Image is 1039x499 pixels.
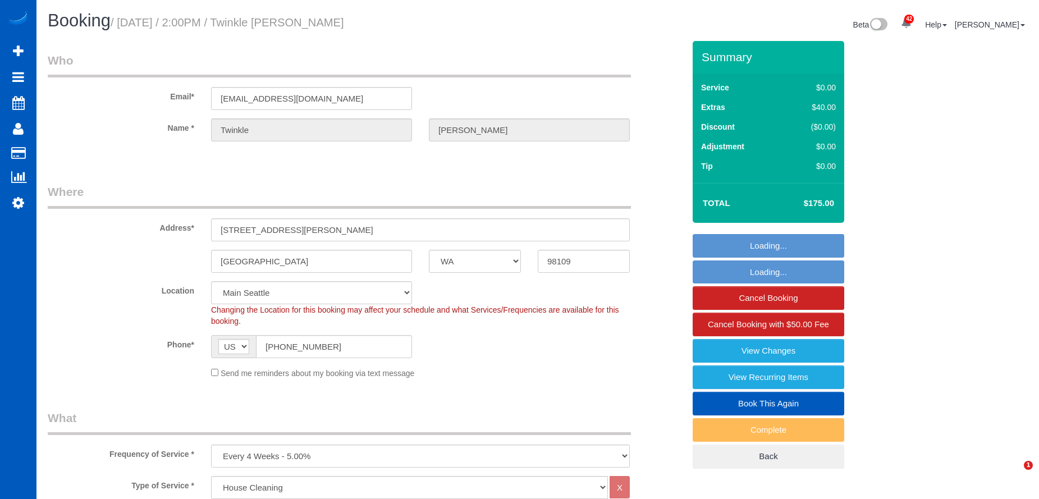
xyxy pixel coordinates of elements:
[703,198,730,208] strong: Total
[48,11,111,30] span: Booking
[1024,461,1033,470] span: 1
[788,82,836,93] div: $0.00
[904,15,914,24] span: 42
[693,365,844,389] a: View Recurring Items
[39,445,203,460] label: Frequency of Service *
[211,118,412,141] input: First Name*
[211,87,412,110] input: Email*
[48,184,631,209] legend: Where
[211,305,619,326] span: Changing the Location for this booking may affect your schedule and what Services/Frequencies are...
[221,369,415,378] span: Send me reminders about my booking via text message
[211,250,412,273] input: City*
[39,87,203,102] label: Email*
[111,16,344,29] small: / [DATE] / 2:00PM / Twinkle [PERSON_NAME]
[701,161,713,172] label: Tip
[701,82,729,93] label: Service
[39,476,203,491] label: Type of Service *
[701,121,735,132] label: Discount
[701,141,744,152] label: Adjustment
[701,102,725,113] label: Extras
[693,392,844,415] a: Book This Again
[693,445,844,468] a: Back
[708,319,829,329] span: Cancel Booking with $50.00 Fee
[788,102,836,113] div: $40.00
[39,335,203,350] label: Phone*
[48,52,631,77] legend: Who
[788,141,836,152] div: $0.00
[39,218,203,234] label: Address*
[256,335,412,358] input: Phone*
[693,286,844,310] a: Cancel Booking
[895,11,917,36] a: 42
[869,18,887,33] img: New interface
[955,20,1025,29] a: [PERSON_NAME]
[48,410,631,435] legend: What
[853,20,888,29] a: Beta
[788,121,836,132] div: ($0.00)
[39,281,203,296] label: Location
[1001,461,1028,488] iframe: Intercom live chat
[702,51,839,63] h3: Summary
[770,199,834,208] h4: $175.00
[7,11,29,27] img: Automaid Logo
[39,118,203,134] label: Name *
[788,161,836,172] div: $0.00
[429,118,630,141] input: Last Name*
[925,20,947,29] a: Help
[538,250,630,273] input: Zip Code*
[693,339,844,363] a: View Changes
[693,313,844,336] a: Cancel Booking with $50.00 Fee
